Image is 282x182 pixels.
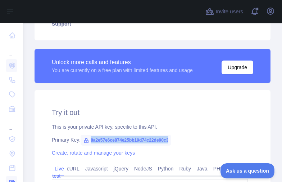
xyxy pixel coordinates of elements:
[204,6,245,17] button: Invite users
[176,163,194,174] a: Ruby
[52,58,193,67] div: Unlock more calls and features
[52,123,253,130] div: This is your private API key, specific to this API.
[220,163,275,178] iframe: Toggle Customer Support
[222,61,253,74] button: Upgrade
[52,163,64,182] a: Live test
[6,43,17,58] div: ...
[52,150,135,156] a: Create, rotate and manage your keys
[239,163,264,174] a: Postman
[81,135,171,146] span: 8a2e57e6ce874e25bb19d74c22de90c3
[52,67,193,74] div: You are currently on a free plan with limited features and usage
[64,163,82,174] a: cURL
[52,107,253,117] h2: Try it out
[111,163,131,174] a: jQuery
[6,117,17,131] div: ...
[52,136,253,143] div: Primary Key:
[210,163,227,174] a: PHP
[215,8,243,16] span: Invite users
[43,16,262,32] a: Support
[82,163,111,174] a: Javascript
[155,163,177,174] a: Python
[194,163,210,174] a: Java
[131,163,155,174] a: NodeJS
[226,163,239,174] a: Go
